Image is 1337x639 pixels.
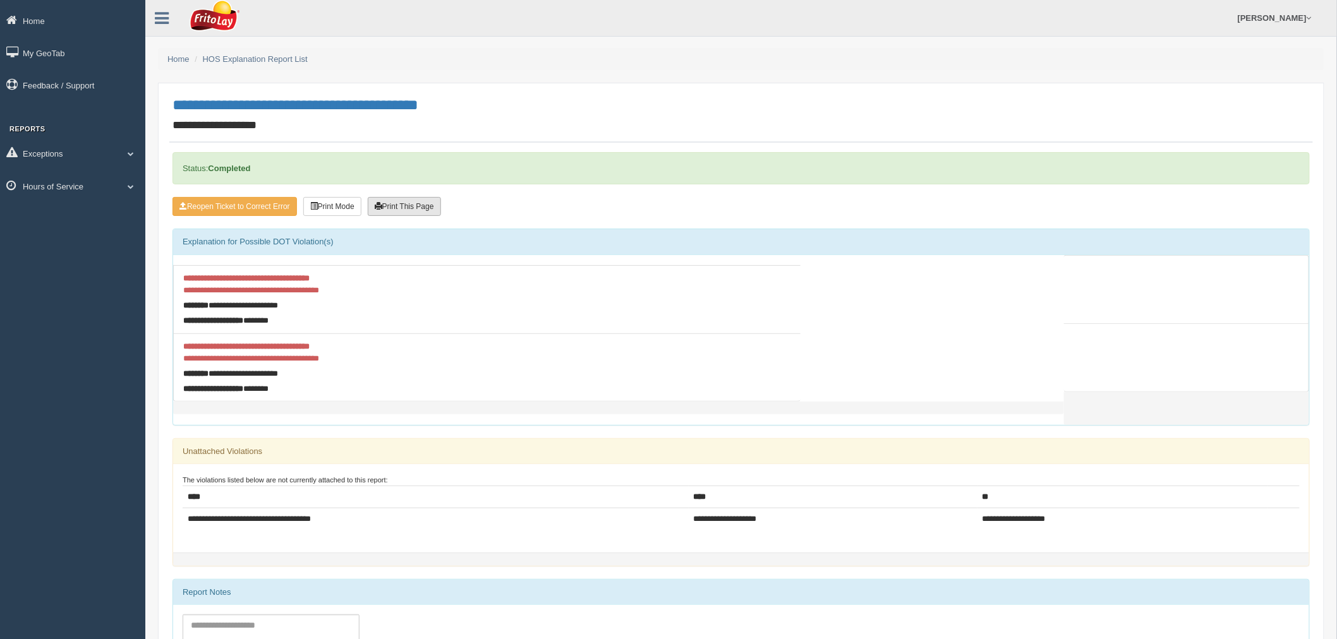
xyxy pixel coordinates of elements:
[172,197,297,216] button: Reopen Ticket
[167,54,190,64] a: Home
[173,229,1309,254] div: Explanation for Possible DOT Violation(s)
[208,164,250,173] strong: Completed
[303,197,361,216] button: Print Mode
[172,152,1310,184] div: Status:
[173,439,1309,464] div: Unattached Violations
[368,197,441,216] button: Print This Page
[173,580,1309,605] div: Report Notes
[203,54,308,64] a: HOS Explanation Report List
[183,476,388,484] small: The violations listed below are not currently attached to this report:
